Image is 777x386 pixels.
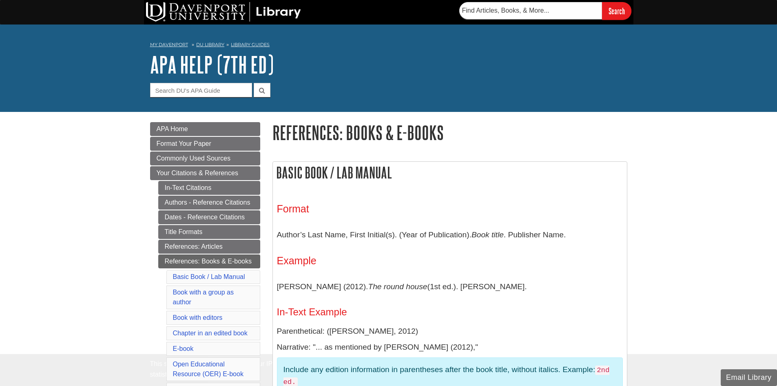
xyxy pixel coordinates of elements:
[602,2,631,20] input: Search
[173,273,245,280] a: Basic Book / Lab Manual
[150,122,260,136] a: APA Home
[158,181,260,195] a: In-Text Citations
[157,155,230,162] span: Commonly Used Sources
[277,275,623,299] p: [PERSON_NAME] (2012). (1st ed.). [PERSON_NAME].
[150,137,260,151] a: Format Your Paper
[173,361,244,377] a: Open Educational Resource (OER) E-book
[157,170,238,176] span: Your Citations & References
[277,223,623,247] p: Author’s Last Name, First Initial(s). (Year of Publication). . Publisher Name.
[173,289,234,306] a: Book with a group as author
[196,42,224,47] a: DU Library
[157,125,188,132] span: APA Home
[150,39,627,52] nav: breadcrumb
[150,166,260,180] a: Your Citations & References
[158,225,260,239] a: Title Formats
[277,341,623,353] p: Narrative: "... as mentioned by [PERSON_NAME] (2012),"
[459,2,631,20] form: Searches DU Library's articles, books, and more
[158,240,260,254] a: References: Articles
[158,254,260,268] a: References: Books & E-books
[459,2,602,19] input: Find Articles, Books, & More...
[273,162,627,183] h2: Basic Book / Lab Manual
[368,282,427,291] i: The round house
[173,330,248,337] a: Chapter in an edited book
[721,369,777,386] button: Email Library
[472,230,504,239] i: Book title
[146,2,301,22] img: DU Library
[150,83,252,97] input: Search DU's APA Guide
[158,210,260,224] a: Dates - Reference Citations
[150,52,274,77] a: APA Help (7th Ed)
[277,307,623,317] h4: In-Text Example
[277,203,623,215] h3: Format
[157,140,211,147] span: Format Your Paper
[173,345,194,352] a: E-book
[277,326,623,337] p: Parenthetical: ([PERSON_NAME], 2012)
[272,122,627,143] h1: References: Books & E-books
[150,41,188,48] a: My Davenport
[158,196,260,210] a: Authors - Reference Citations
[150,152,260,165] a: Commonly Used Sources
[231,42,270,47] a: Library Guides
[173,314,223,321] a: Book with editors
[277,255,623,267] h3: Example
